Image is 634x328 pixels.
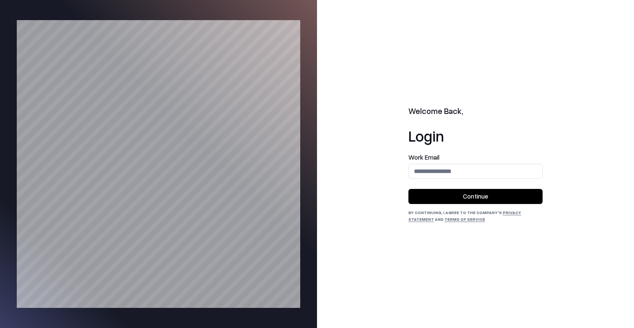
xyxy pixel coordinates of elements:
div: By continuing, I agree to the Company's and [408,209,543,222]
a: Privacy Statement [408,210,521,222]
button: Continue [408,189,543,204]
a: Terms of Service [444,217,485,222]
h1: Login [408,127,543,144]
label: Work Email [408,154,543,160]
h2: Welcome Back, [408,106,543,117]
